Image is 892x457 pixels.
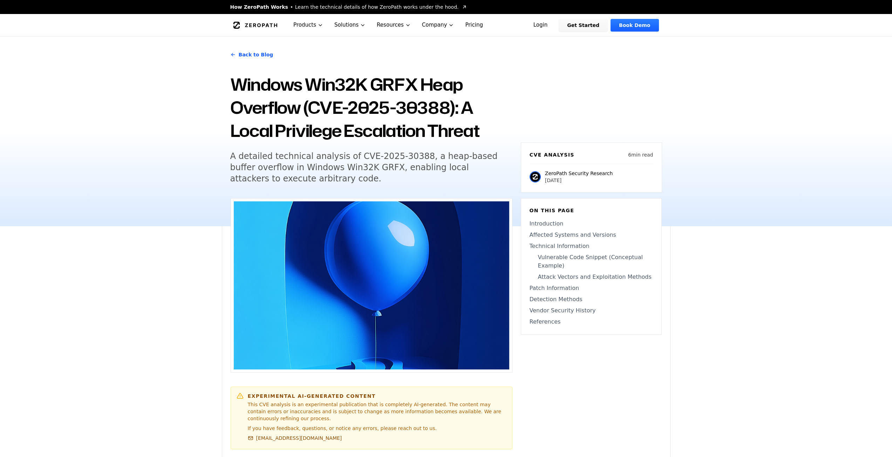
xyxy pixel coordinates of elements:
a: Pricing [459,14,489,36]
a: How ZeroPath WorksLearn the technical details of how ZeroPath works under the hood. [230,4,467,11]
button: Company [416,14,460,36]
a: Technical Information [530,242,653,250]
h1: Windows Win32K GRFX Heap Overflow (CVE-2025-30388): A Local Privilege Escalation Threat [230,73,512,142]
p: If you have feedback, questions, or notice any errors, please reach out to us. [248,425,506,432]
h6: On this page [530,207,653,214]
a: References [530,318,653,326]
a: Patch Information [530,284,653,292]
p: This CVE analysis is an experimental publication that is completely AI-generated. The content may... [248,401,506,422]
a: Vendor Security History [530,306,653,315]
p: 6 min read [628,151,653,158]
button: Products [288,14,329,36]
img: ZeroPath Security Research [530,171,541,182]
a: Get Started [559,19,608,32]
a: Detection Methods [530,295,653,304]
nav: Global [222,14,670,36]
a: Back to Blog [230,45,273,64]
img: Windows Win32K GRFX Heap Overflow (CVE-2025-30388): A Local Privilege Escalation Threat [234,201,509,369]
a: Affected Systems and Versions [530,231,653,239]
h6: CVE Analysis [530,151,574,158]
p: [DATE] [545,177,613,184]
button: Resources [371,14,416,36]
h5: A detailed technical analysis of CVE-2025-30388, a heap-based buffer overflow in Windows Win32K G... [230,151,499,184]
span: Learn the technical details of how ZeroPath works under the hood. [295,4,459,11]
a: Attack Vectors and Exploitation Methods [530,273,653,281]
a: Login [525,19,556,32]
a: Book Demo [611,19,659,32]
p: ZeroPath Security Research [545,170,613,177]
h6: Experimental AI-Generated Content [248,393,506,400]
a: [EMAIL_ADDRESS][DOMAIN_NAME] [248,435,342,442]
a: Vulnerable Code Snippet (Conceptual Example) [530,253,653,270]
span: How ZeroPath Works [230,4,288,11]
button: Solutions [329,14,371,36]
a: Introduction [530,220,653,228]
